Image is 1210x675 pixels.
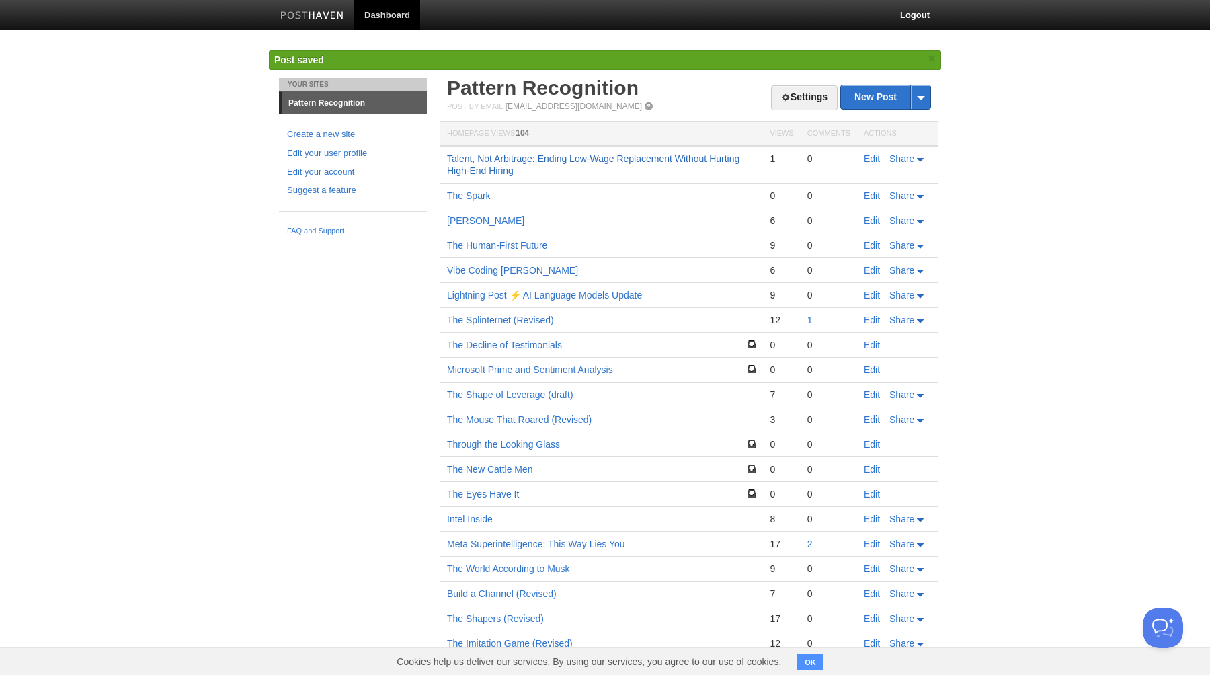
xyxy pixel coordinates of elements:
a: Edit [864,340,880,350]
a: Through the Looking Glass [447,439,560,450]
th: Homepage Views [440,122,763,147]
div: 0 [807,563,850,575]
div: 8 [770,513,793,525]
div: 6 [770,264,793,276]
a: Vibe Coding [PERSON_NAME] [447,265,578,276]
img: Posthaven-bar [280,11,344,22]
span: Share [889,315,914,325]
div: 9 [770,563,793,575]
a: The Mouse That Roared (Revised) [447,414,592,425]
span: Share [889,389,914,400]
div: 1 [770,153,793,165]
div: 0 [807,637,850,649]
a: Edit your account [287,165,419,180]
a: Microsoft Prime and Sentiment Analysis [447,364,613,375]
div: 0 [770,364,793,376]
a: The Splinternet (Revised) [447,315,554,325]
div: 12 [770,314,793,326]
a: Edit [864,539,880,549]
div: 0 [770,190,793,202]
a: Edit [864,563,880,574]
a: Settings [771,85,838,110]
th: Actions [857,122,938,147]
div: 0 [807,588,850,600]
a: The New Cattle Men [447,464,533,475]
a: The Decline of Testimonials [447,340,562,350]
span: Share [889,265,914,276]
a: Edit your user profile [287,147,419,161]
a: Edit [864,190,880,201]
span: Share [889,190,914,201]
div: 17 [770,612,793,625]
a: Edit [864,613,880,624]
div: 0 [807,488,850,500]
div: 6 [770,214,793,227]
span: Share [889,215,914,226]
a: New Post [841,85,930,109]
a: [EMAIL_ADDRESS][DOMAIN_NAME] [506,102,642,111]
span: Share [889,539,914,549]
a: 2 [807,539,813,549]
a: Edit [864,315,880,325]
a: Suggest a feature [287,184,419,198]
div: 0 [807,289,850,301]
a: Edit [864,153,880,164]
a: Edit [864,439,880,450]
a: Lightning Post ⚡️ AI Language Models Update [447,290,642,301]
span: Cookies help us deliver our services. By using our services, you agree to our use of cookies. [383,648,795,675]
div: 17 [770,538,793,550]
span: Share [889,588,914,599]
span: Share [889,414,914,425]
a: Edit [864,588,880,599]
a: Edit [864,364,880,375]
div: 0 [807,413,850,426]
button: OK [797,654,823,670]
div: 0 [807,239,850,251]
span: Share [889,563,914,574]
a: Edit [864,638,880,649]
a: Build a Channel (Revised) [447,588,557,599]
div: 7 [770,588,793,600]
a: The World According to Musk [447,563,570,574]
a: Edit [864,265,880,276]
li: Your Sites [279,78,427,91]
span: Post saved [274,54,324,65]
div: 0 [807,190,850,202]
a: Intel Inside [447,514,493,524]
a: Pattern Recognition [282,92,427,114]
span: 104 [516,128,529,138]
a: Edit [864,489,880,500]
div: 0 [770,488,793,500]
span: Share [889,240,914,251]
a: Edit [864,514,880,524]
th: Comments [801,122,857,147]
div: 12 [770,637,793,649]
a: Edit [864,215,880,226]
div: 0 [770,339,793,351]
a: The Shape of Leverage (draft) [447,389,573,400]
a: [PERSON_NAME] [447,215,524,226]
div: 0 [807,339,850,351]
div: 7 [770,389,793,401]
a: Pattern Recognition [447,77,639,99]
div: 0 [807,389,850,401]
span: Share [889,638,914,649]
a: Meta Superintelligence: This Way Lies You [447,539,625,549]
a: The Human-First Future [447,240,547,251]
div: 0 [807,264,850,276]
a: Edit [864,290,880,301]
div: 9 [770,289,793,301]
span: Share [889,153,914,164]
div: 0 [770,438,793,450]
div: 0 [770,463,793,475]
iframe: Help Scout Beacon - Open [1143,608,1183,648]
a: Create a new site [287,128,419,142]
div: 0 [807,438,850,450]
a: Edit [864,464,880,475]
th: Views [763,122,800,147]
div: 3 [770,413,793,426]
div: 0 [807,612,850,625]
a: The Imitation Game (Revised) [447,638,573,649]
div: 0 [807,214,850,227]
a: Talent, Not Arbitrage: Ending Low‑Wage Replacement Without Hurting High‑End Hiring [447,153,739,176]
